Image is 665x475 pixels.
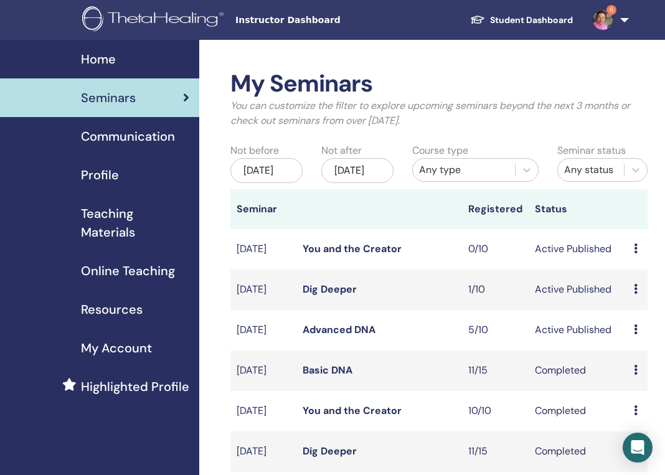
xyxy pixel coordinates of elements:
[470,14,485,25] img: graduation-cap-white.svg
[606,5,616,15] span: 6
[462,270,528,310] td: 1/10
[81,166,119,184] span: Profile
[235,14,422,27] span: Instructor Dashboard
[230,270,296,310] td: [DATE]
[303,283,357,296] a: Dig Deeper
[462,391,528,431] td: 10/10
[230,350,296,391] td: [DATE]
[81,300,143,319] span: Resources
[623,433,653,463] div: Open Intercom Messenger
[230,229,296,270] td: [DATE]
[529,391,628,431] td: Completed
[557,143,626,158] label: Seminar status
[81,261,175,280] span: Online Teaching
[230,431,296,472] td: [DATE]
[529,229,628,270] td: Active Published
[303,364,352,377] a: Basic DNA
[462,350,528,391] td: 11/15
[529,310,628,350] td: Active Published
[564,162,618,177] div: Any status
[462,189,528,229] th: Registered
[303,323,375,336] a: Advanced DNA
[303,242,402,255] a: You and the Creator
[230,391,296,431] td: [DATE]
[81,377,189,396] span: Highlighted Profile
[462,431,528,472] td: 11/15
[81,127,175,146] span: Communication
[529,189,628,229] th: Status
[303,444,357,458] a: Dig Deeper
[81,50,116,68] span: Home
[593,10,613,30] img: default.jpg
[81,204,189,242] span: Teaching Materials
[529,431,628,472] td: Completed
[529,350,628,391] td: Completed
[230,310,296,350] td: [DATE]
[321,143,362,158] label: Not after
[321,158,394,183] div: [DATE]
[81,88,136,107] span: Seminars
[230,158,303,183] div: [DATE]
[462,229,528,270] td: 0/10
[460,9,583,32] a: Student Dashboard
[462,310,528,350] td: 5/10
[81,339,152,357] span: My Account
[419,162,509,177] div: Any type
[230,189,296,229] th: Seminar
[412,143,468,158] label: Course type
[230,143,279,158] label: Not before
[529,270,628,310] td: Active Published
[230,70,648,98] h2: My Seminars
[303,404,402,417] a: You and the Creator
[230,98,648,128] p: You can customize the filter to explore upcoming seminars beyond the next 3 months or check out s...
[82,6,228,34] img: logo.png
